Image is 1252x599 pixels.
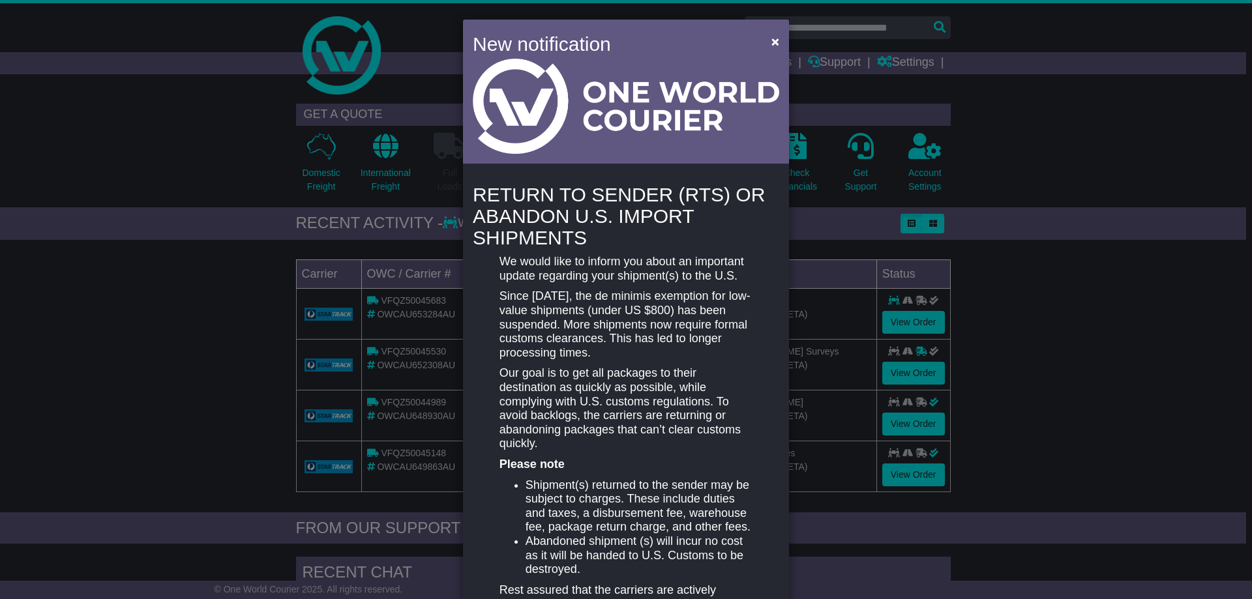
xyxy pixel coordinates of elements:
strong: Please note [499,458,565,471]
p: Since [DATE], the de minimis exemption for low-value shipments (under US $800) has been suspended... [499,289,753,360]
li: Shipment(s) returned to the sender may be subject to charges. These include duties and taxes, a d... [526,478,753,534]
li: Abandoned shipment (s) will incur no cost as it will be handed to U.S. Customs to be destroyed. [526,534,753,577]
h4: RETURN TO SENDER (RTS) OR ABANDON U.S. IMPORT SHIPMENTS [473,184,779,248]
p: We would like to inform you about an important update regarding your shipment(s) to the U.S. [499,255,753,283]
button: Close [765,28,786,55]
img: Light [473,59,779,154]
span: × [771,34,779,49]
h4: New notification [473,29,753,59]
p: Our goal is to get all packages to their destination as quickly as possible, while complying with... [499,366,753,451]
